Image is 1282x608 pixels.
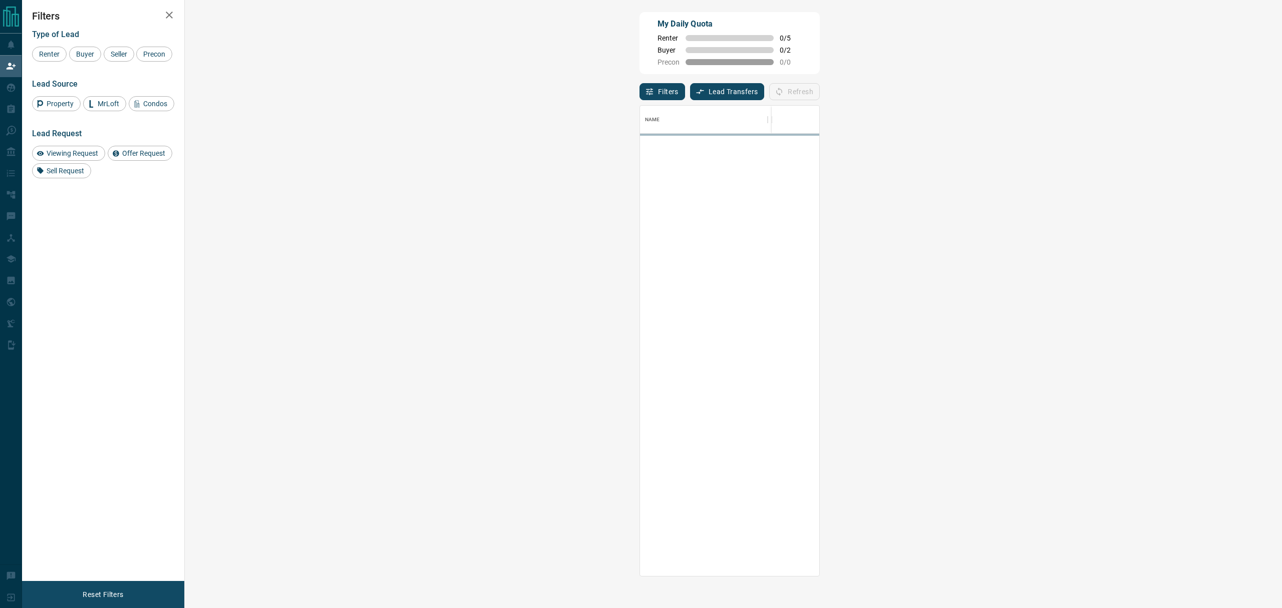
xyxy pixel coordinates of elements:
[140,50,169,58] span: Precon
[69,47,101,62] div: Buyer
[43,167,88,175] span: Sell Request
[690,83,765,100] button: Lead Transfers
[43,149,102,157] span: Viewing Request
[780,58,802,66] span: 0 / 0
[658,18,802,30] p: My Daily Quota
[36,50,63,58] span: Renter
[658,34,680,42] span: Renter
[136,47,172,62] div: Precon
[32,79,78,89] span: Lead Source
[640,106,768,134] div: Name
[83,96,126,111] div: MrLoft
[32,163,91,178] div: Sell Request
[43,100,77,108] span: Property
[639,83,685,100] button: Filters
[658,46,680,54] span: Buyer
[76,586,130,603] button: Reset Filters
[73,50,98,58] span: Buyer
[104,47,134,62] div: Seller
[32,129,82,138] span: Lead Request
[107,50,131,58] span: Seller
[658,58,680,66] span: Precon
[32,47,67,62] div: Renter
[94,100,123,108] span: MrLoft
[129,96,174,111] div: Condos
[32,30,79,39] span: Type of Lead
[32,10,174,22] h2: Filters
[108,146,172,161] div: Offer Request
[780,34,802,42] span: 0 / 5
[780,46,802,54] span: 0 / 2
[119,149,169,157] span: Offer Request
[645,106,660,134] div: Name
[32,146,105,161] div: Viewing Request
[140,100,171,108] span: Condos
[32,96,81,111] div: Property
